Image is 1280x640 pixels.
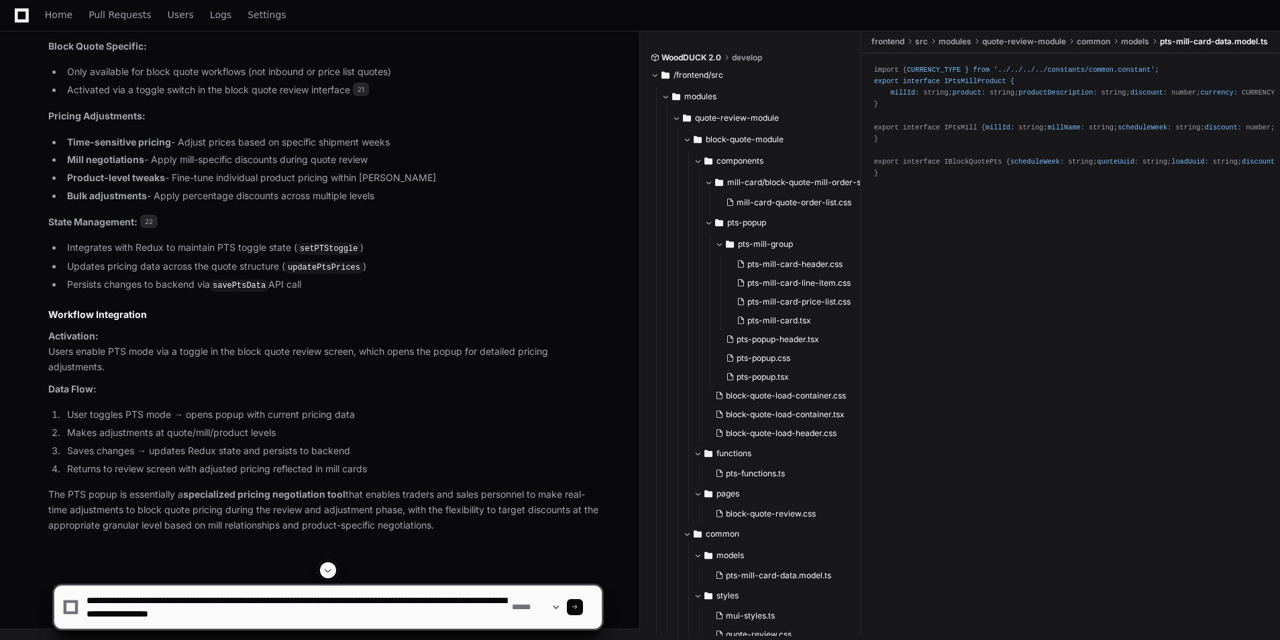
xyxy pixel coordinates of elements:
[710,386,876,405] button: block-quote-load-container.css
[1130,89,1163,97] span: discount
[704,445,712,462] svg: Directory
[63,135,602,150] li: - Adjust prices based on specific shipment weeks
[721,330,876,349] button: pts-popup-header.tsx
[731,255,876,274] button: pts-mill-card-header.css
[63,277,602,293] li: Persists changes to backend via API call
[63,407,602,423] li: User toggles PTS mode → opens popup with current pricing data
[63,64,602,80] li: Only available for block quote workflows (not inbound or price list quotes)
[48,308,602,321] h2: Workflow Integration
[721,349,876,368] button: pts-popup.css
[727,177,884,188] span: mill-card/block-quote-mill-order-section
[737,372,789,382] span: pts-popup.tsx
[210,280,268,292] code: savePtsData
[747,315,811,326] span: pts-mill-card.tsx
[731,292,876,311] button: pts-mill-card-price-list.css
[715,233,884,255] button: pts-mill-group
[48,487,602,533] p: The PTS popup is essentially a that enables traders and sales personnel to make real-time adjustm...
[297,243,360,255] code: setPTStoggle
[715,215,723,231] svg: Directory
[48,330,99,341] strong: Activation:
[726,468,785,479] span: pts-functions.ts
[738,239,793,250] span: pts-mill-group
[704,212,884,233] button: pts-popup
[48,383,97,394] strong: Data Flow:
[710,504,876,523] button: block-quote-review.css
[715,174,723,191] svg: Directory
[727,217,766,228] span: pts-popup
[706,529,739,539] span: common
[67,136,171,148] strong: Time-sensitive pricing
[168,11,194,19] span: Users
[684,91,716,102] span: modules
[1200,89,1233,97] span: currency
[1118,123,1167,131] span: scheduleWeek
[248,11,286,19] span: Settings
[716,488,739,499] span: pages
[747,278,851,288] span: pts-mill-card-line-item.css
[48,329,602,374] p: Users enable PTS mode via a toggle in the block quote review screen, which opens the popup for de...
[874,66,1159,97] span: CURRENCY_TYPE } from '../../../../constants/common.constant'; export interface IPtsMillProduct { ...
[731,311,876,330] button: pts-mill-card.tsx
[1047,123,1080,131] span: millName
[672,89,680,105] svg: Directory
[704,153,712,169] svg: Directory
[45,11,72,19] span: Home
[726,428,837,439] span: block-quote-load-header.css
[48,216,138,227] strong: State Management:
[1160,36,1268,47] span: pts-mill-card-data.model.ts
[63,189,602,204] li: - Apply percentage discounts across multiple levels
[63,240,602,256] li: Integrates with Redux to maintain PTS toggle state ( )
[683,523,883,545] button: common
[1097,158,1134,166] span: quoteUuid
[726,409,845,420] span: block-quote-load-container.tsx
[721,368,876,386] button: pts-popup.tsx
[210,11,231,19] span: Logs
[716,448,751,459] span: functions
[63,462,602,477] li: Returns to review screen with adjusted pricing reflected in mill cards
[710,464,876,483] button: pts-functions.ts
[732,52,762,63] span: develop
[721,193,876,212] button: mill-card-quote-order-list.css
[747,297,851,307] span: pts-mill-card-price-list.css
[63,443,602,459] li: Saves changes → updates Redux state and persists to backend
[1205,123,1238,131] span: discount
[915,36,928,47] span: src
[63,259,602,275] li: Updates pricing data across the quote structure ( )
[706,134,784,145] span: block-quote-module
[67,190,147,201] strong: Bulk adjustments
[63,83,602,98] li: Activated via a toggle switch in the block quote review interface
[661,67,670,83] svg: Directory
[953,89,981,97] span: product
[1077,36,1110,47] span: common
[1171,158,1204,166] span: loadUuid
[874,64,1267,179] div: import { : string; : string; : string; : number; : CURRENCY_TYPE; } export interface IPtsMill { :...
[683,129,883,150] button: block-quote-module
[67,172,165,183] strong: Product-level tweaks
[939,36,971,47] span: modules
[48,110,146,121] strong: Pricing Adjustments:
[704,547,712,564] svg: Directory
[661,86,861,107] button: modules
[737,334,819,345] span: pts-popup-header.tsx
[1018,89,1093,97] span: productDescription
[63,425,602,441] li: Makes adjustments at quote/mill/product levels
[694,483,884,504] button: pages
[694,150,884,172] button: components
[48,40,147,52] strong: Block Quote Specific:
[140,215,158,228] span: 22
[694,545,883,566] button: models
[1242,158,1275,166] span: discount
[985,123,1010,131] span: millId
[672,107,872,129] button: quote-review-module
[285,262,363,274] code: updatePtsPrices
[63,152,602,168] li: - Apply mill-specific discounts during quote review
[353,83,369,96] span: 21
[726,509,816,519] span: block-quote-review.css
[747,259,843,270] span: pts-mill-card-header.css
[63,170,602,186] li: - Fine-tune individual product pricing within [PERSON_NAME]
[694,443,884,464] button: functions
[726,390,846,401] span: block-quote-load-container.css
[683,110,691,126] svg: Directory
[737,197,851,208] span: mill-card-quote-order-list.css
[1121,36,1149,47] span: models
